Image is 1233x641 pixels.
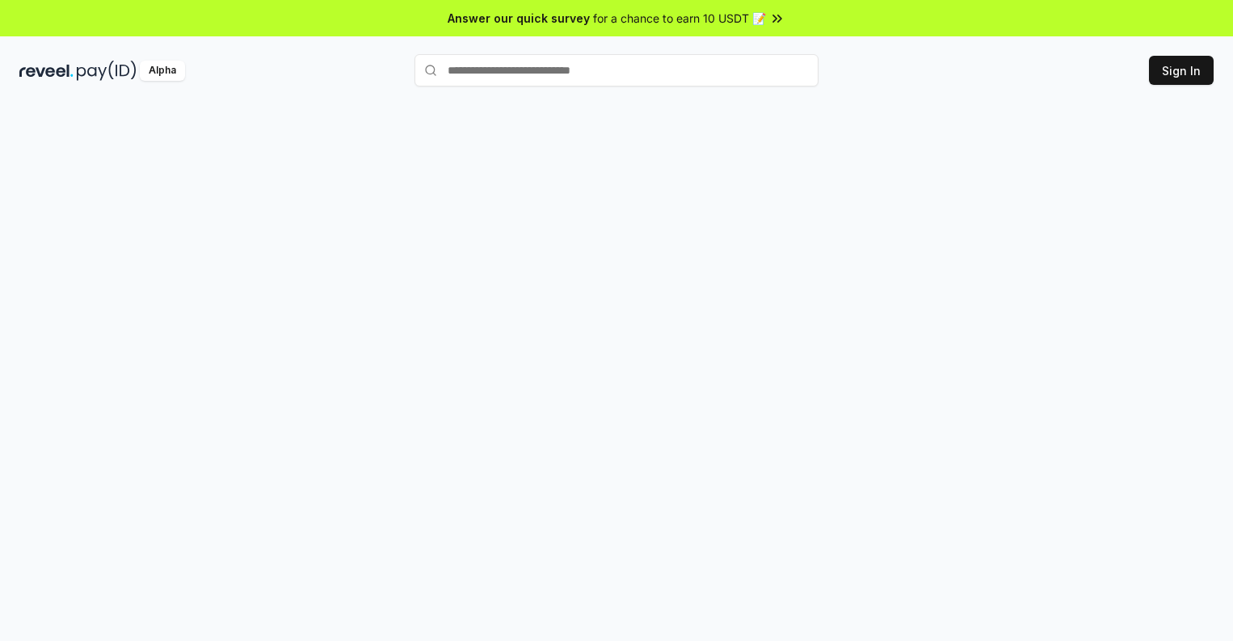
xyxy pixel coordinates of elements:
[593,10,766,27] span: for a chance to earn 10 USDT 📝
[77,61,137,81] img: pay_id
[19,61,74,81] img: reveel_dark
[1149,56,1214,85] button: Sign In
[448,10,590,27] span: Answer our quick survey
[140,61,185,81] div: Alpha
